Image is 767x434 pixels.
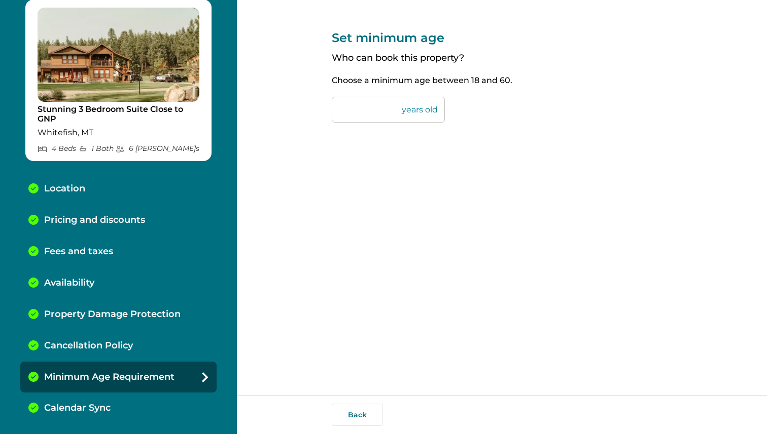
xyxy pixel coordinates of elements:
p: Calendar Sync [44,403,111,414]
p: 1 Bath [79,144,114,153]
p: Availability [44,278,94,289]
p: Choose a minimum age between 18 and 60. [332,75,673,86]
p: Location [44,183,85,194]
p: Pricing and discounts [44,215,145,226]
p: Who can book this property? [332,53,673,64]
p: Cancellation Policy [44,340,133,351]
p: Fees and taxes [44,246,113,257]
p: Stunning 3 Bedroom Suite Close to GNP [38,104,199,124]
img: propertyImage_Stunning 3 Bedroom Suite Close to GNP [38,8,199,102]
p: 6 [PERSON_NAME] s [116,144,199,153]
p: Property Damage Protection [44,309,181,320]
button: Back [332,404,383,426]
p: Whitefish, MT [38,128,199,138]
p: Minimum Age Requirement [44,372,175,383]
p: Set minimum age [332,30,673,45]
p: 4 Bed s [38,144,76,153]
